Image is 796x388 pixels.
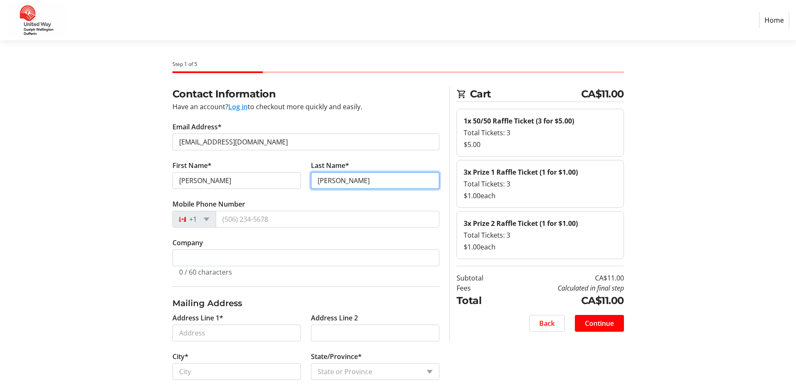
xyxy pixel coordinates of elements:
[311,313,358,323] label: Address Line 2
[172,122,222,132] label: Email Address*
[575,315,624,332] button: Continue
[457,293,505,308] td: Total
[172,313,223,323] label: Address Line 1*
[464,139,617,149] div: $5.00
[172,351,188,362] label: City*
[464,230,617,240] div: Total Tickets: 3
[464,242,617,252] div: $1.00 each
[464,191,617,201] div: $1.00 each
[539,318,555,328] span: Back
[464,179,617,189] div: Total Tickets: 3
[172,160,211,170] label: First Name*
[464,168,578,177] strong: 3x Prize 1 Raffle Ticket (1 for $1.00)
[311,351,362,362] label: State/Province*
[464,116,574,126] strong: 1x 50/50 Raffle Ticket (3 for $5.00)
[585,318,614,328] span: Continue
[216,211,439,228] input: (506) 234-5678
[7,3,66,37] img: United Way Guelph Wellington Dufferin's Logo
[311,160,349,170] label: Last Name*
[505,293,624,308] td: CA$11.00
[457,273,505,283] td: Subtotal
[172,87,439,102] h2: Contact Information
[464,219,578,228] strong: 3x Prize 2 Raffle Ticket (1 for $1.00)
[505,273,624,283] td: CA$11.00
[172,199,245,209] label: Mobile Phone Number
[464,128,617,138] div: Total Tickets: 3
[172,60,624,68] div: Step 1 of 5
[581,87,624,102] span: CA$11.00
[228,102,248,112] button: Log in
[179,267,232,277] tr-character-limit: 0 / 60 characters
[172,238,203,248] label: Company
[172,102,439,112] div: Have an account? to checkout more quickly and easily.
[172,325,301,341] input: Address
[470,87,581,102] span: Cart
[529,315,565,332] button: Back
[172,363,301,380] input: City
[505,283,624,293] td: Calculated in final step
[172,297,439,309] h3: Mailing Address
[759,12,789,28] a: Home
[457,283,505,293] td: Fees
